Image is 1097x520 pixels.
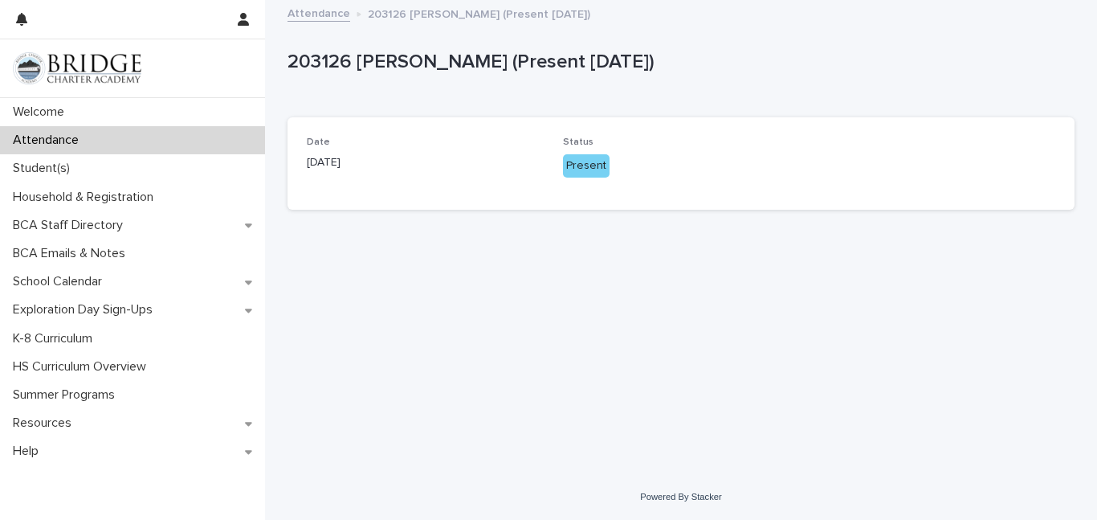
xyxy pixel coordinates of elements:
[307,137,330,147] span: Date
[6,444,51,459] p: Help
[6,387,128,403] p: Summer Programs
[6,190,166,205] p: Household & Registration
[288,51,1068,74] p: 203126 [PERSON_NAME] (Present [DATE])
[6,161,83,176] p: Student(s)
[6,302,165,317] p: Exploration Day Sign-Ups
[13,52,141,84] img: V1C1m3IdTEidaUdm9Hs0
[6,246,138,261] p: BCA Emails & Notes
[6,416,84,431] p: Resources
[6,359,159,375] p: HS Curriculum Overview
[6,274,115,289] p: School Calendar
[6,104,77,120] p: Welcome
[368,4,590,22] p: 203126 [PERSON_NAME] (Present [DATE])
[640,492,721,502] a: Powered By Stacker
[6,218,136,233] p: BCA Staff Directory
[563,137,593,147] span: Status
[288,3,350,22] a: Attendance
[563,154,610,178] div: Present
[6,133,92,148] p: Attendance
[307,154,544,171] p: [DATE]
[6,331,105,346] p: K-8 Curriculum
